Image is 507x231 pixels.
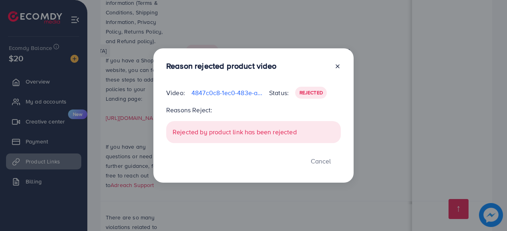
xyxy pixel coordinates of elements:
span: Rejected [300,89,323,96]
p: Video: [166,88,185,98]
h3: Reason rejected product video [166,61,277,71]
p: 4847c0c8-1ec0-483e-a376-cd179e10c8dd-1754821550588.mp4 [191,88,263,98]
p: Reasons Reject: [166,105,341,115]
p: Status: [269,88,289,98]
button: Cancel [301,153,341,170]
div: Rejected by product link has been rejected [166,121,341,143]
